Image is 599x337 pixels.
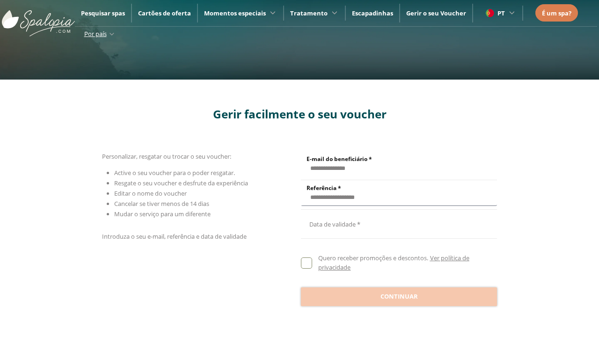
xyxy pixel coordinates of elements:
span: Continuar [380,292,418,301]
span: É um spa? [542,9,571,17]
span: Por país [84,29,107,38]
span: Resgate o seu voucher e desfrute da experiência [114,179,248,187]
a: Pesquisar spas [81,9,125,17]
span: Active o seu voucher para o poder resgatar. [114,168,235,177]
span: Personalizar, resgatar ou trocar o seu voucher: [102,152,231,161]
a: Ver política de privacidade [318,254,469,271]
a: É um spa? [542,8,571,18]
button: Continuar [301,287,497,306]
span: Introduza o seu e-mail, referência e data de validade [102,232,247,241]
span: Cancelar se tiver menos de 14 dias [114,199,209,208]
a: Cartões de oferta [138,9,191,17]
span: Quero receber promoções e descontos. [318,254,428,262]
span: Editar o nome do voucher [114,189,187,198]
span: Mudar o serviço para um diferente [114,210,211,218]
a: Escapadinhas [352,9,393,17]
span: Gerir facilmente o seu voucher [213,106,387,122]
a: Gerir o seu Voucher [406,9,466,17]
img: ImgLogoSpalopia.BvClDcEz.svg [2,1,75,37]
